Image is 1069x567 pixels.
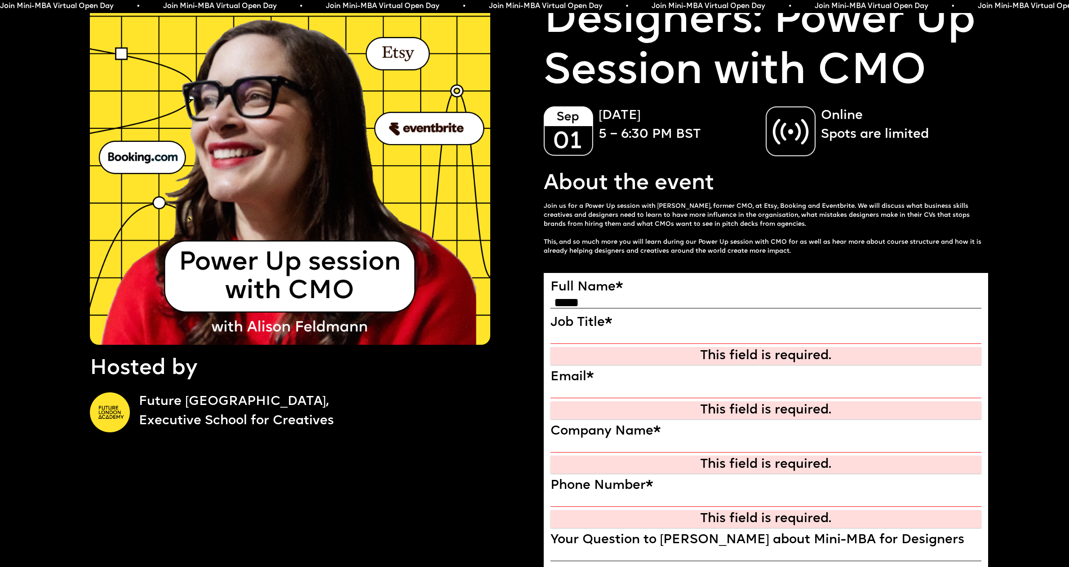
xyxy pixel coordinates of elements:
[550,315,982,330] label: Job Title
[139,392,534,431] a: Future [GEOGRAPHIC_DATA],Executive School for Creatives
[550,424,982,439] label: Company Name
[90,354,198,384] p: Hosted by
[553,348,979,364] div: This field is required.
[553,511,979,527] div: This field is required.
[544,169,714,199] p: About the event
[90,392,130,432] img: A yellow circle with Future London Academy logo
[952,2,954,11] span: •
[550,369,982,385] label: Email
[550,532,982,548] label: Your Question to [PERSON_NAME] about Mini-MBA for Designers
[599,106,757,145] p: [DATE] 5 – 6:30 PM BST
[137,2,140,11] span: •
[300,2,302,11] span: •
[553,457,979,472] div: This field is required.
[553,403,979,418] div: This field is required.
[550,280,982,295] label: Full Name
[625,2,628,11] span: •
[550,478,982,493] label: Phone Number
[821,106,979,145] p: Online Spots are limited
[544,202,989,256] p: Join us for a Power Up session with [PERSON_NAME], former CMO, at Etsy, Booking and Eventbrite. W...
[789,2,791,11] span: •
[463,2,466,11] span: •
